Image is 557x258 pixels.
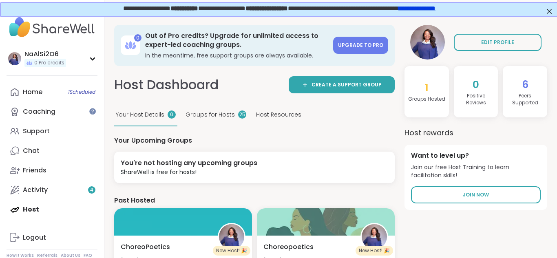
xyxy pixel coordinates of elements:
[23,127,50,136] div: Support
[7,228,97,247] a: Logout
[7,121,97,141] a: Support
[312,81,382,88] span: Create a support group
[34,60,64,66] span: 0 Pro credits
[333,37,388,54] a: Upgrade to Pro
[411,186,541,203] a: Join Now
[121,158,257,168] div: You're not hosting any upcoming groups
[7,161,97,180] a: Friends
[8,52,21,65] img: NaAlSi2O6
[362,224,387,249] img: NaAlSi2O6
[463,191,489,198] span: Join Now
[454,34,542,51] a: EDIT PROFILE
[145,51,328,60] h3: In the meantime, free support groups are always available.
[289,76,395,93] a: Create a support group
[457,93,495,106] h4: Positive Review s
[89,108,96,115] iframe: Spotlight
[134,34,141,42] div: 0
[186,110,235,119] span: Groups for Hosts
[121,242,170,252] span: ChoreoPoetics
[23,166,46,175] div: Friends
[425,81,429,95] span: 1
[23,233,46,242] div: Logout
[408,96,445,103] h4: Groups Hosted
[68,89,95,95] span: 1 Scheduled
[145,31,328,50] h3: Out of Pro credits? Upgrade for unlimited access to expert-led coaching groups.
[263,242,314,252] span: Choreopoetics
[114,196,395,205] h4: Past Hosted
[7,102,97,121] a: Coaching
[356,246,393,256] div: New Host! 🎉
[411,151,541,160] h4: Want to level up?
[24,50,66,59] div: NaAlSi2O6
[114,76,219,94] h1: Host Dashboard
[90,187,93,194] span: 4
[23,88,42,97] div: Home
[7,82,97,102] a: Home1Scheduled
[404,127,547,138] h3: Host rewards
[522,77,528,92] span: 6
[116,110,164,119] span: Your Host Details
[481,39,514,46] span: EDIT PROFILE
[473,77,479,92] span: 0
[7,180,97,200] a: Activity4
[114,136,395,145] h4: Your Upcoming Groups
[238,110,246,119] div: 25
[338,42,383,49] span: Upgrade to Pro
[213,246,250,256] div: New Host! 🎉
[168,110,176,119] div: 0
[506,93,544,106] h4: Peers Supported
[410,25,445,60] img: NaAlSi2O6
[23,146,40,155] div: Chat
[23,107,55,116] div: Coaching
[256,110,301,119] span: Host Resources
[121,168,257,176] div: ShareWell is free for hosts!
[7,13,97,42] img: ShareWell Nav Logo
[411,163,541,179] span: Join our free Host Training to learn facilitation skills!
[7,141,97,161] a: Chat
[219,224,244,249] img: NaAlSi2O6
[23,185,48,194] div: Activity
